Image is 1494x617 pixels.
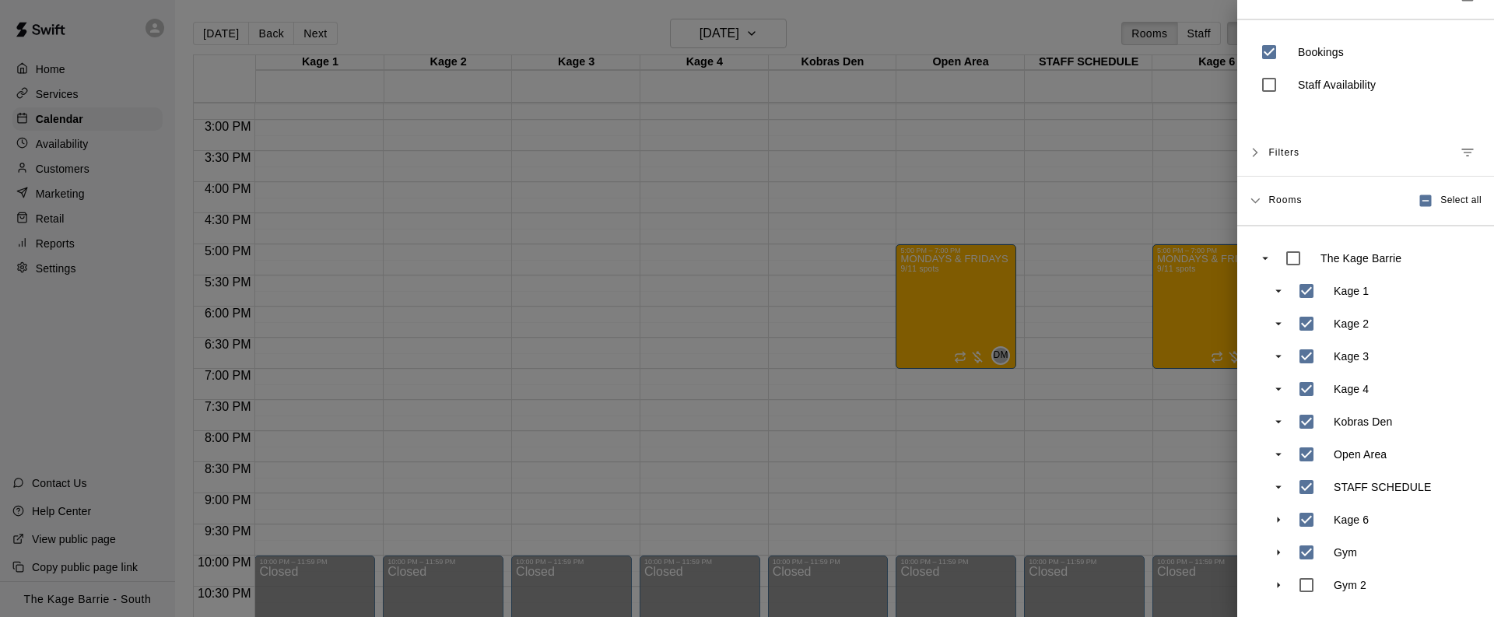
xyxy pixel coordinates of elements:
p: Kage 2 [1334,316,1369,331]
p: Staff Availability [1298,77,1376,93]
div: RoomsSelect all [1237,177,1494,226]
p: Bookings [1298,44,1344,60]
p: Kage 3 [1334,349,1369,364]
p: Gym 2 [1334,577,1366,593]
span: Filters [1268,138,1299,167]
p: Kobras Den [1334,414,1392,429]
p: Kage 4 [1334,381,1369,397]
div: FiltersManage filters [1237,129,1494,177]
span: Select all [1440,193,1482,209]
p: The Kage Barrie [1320,251,1401,266]
button: Manage filters [1454,138,1482,167]
ul: swift facility view [1253,242,1478,601]
p: Gym [1334,545,1357,560]
p: Kage 1 [1334,283,1369,299]
p: STAFF SCHEDULE [1334,479,1432,495]
span: Rooms [1268,193,1302,205]
p: Kage 6 [1334,512,1369,528]
p: Open Area [1334,447,1387,462]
